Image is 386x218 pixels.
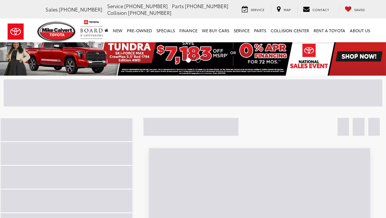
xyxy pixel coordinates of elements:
[268,19,311,42] a: Collision Center
[124,3,168,9] span: [PHONE_NUMBER]
[339,6,370,13] a: My Saved Vehicles
[236,6,270,13] a: Service
[111,19,125,42] a: New
[2,20,30,44] img: Toyota
[128,9,172,16] span: [PHONE_NUMBER]
[200,19,231,42] a: WE BUY CARS
[311,19,348,42] a: Rent a Toyota
[154,19,177,42] a: Specials
[177,19,200,42] a: Finance
[231,19,252,42] a: Service
[297,6,335,13] a: Contact
[185,3,228,9] span: [PHONE_NUMBER]
[348,19,372,42] a: About Us
[107,3,123,9] span: Service
[284,7,291,12] span: Map
[107,9,127,16] span: Collision
[172,3,184,9] span: Parts
[251,7,264,12] span: Service
[102,19,111,42] a: Home
[312,7,329,12] span: Contact
[354,7,365,12] span: Saved
[45,6,58,13] span: Sales
[125,19,154,42] a: Pre-Owned
[252,19,268,42] a: Parts
[37,22,77,42] img: Mike Calvert Toyota
[59,6,102,13] span: [PHONE_NUMBER]
[271,6,296,13] a: Map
